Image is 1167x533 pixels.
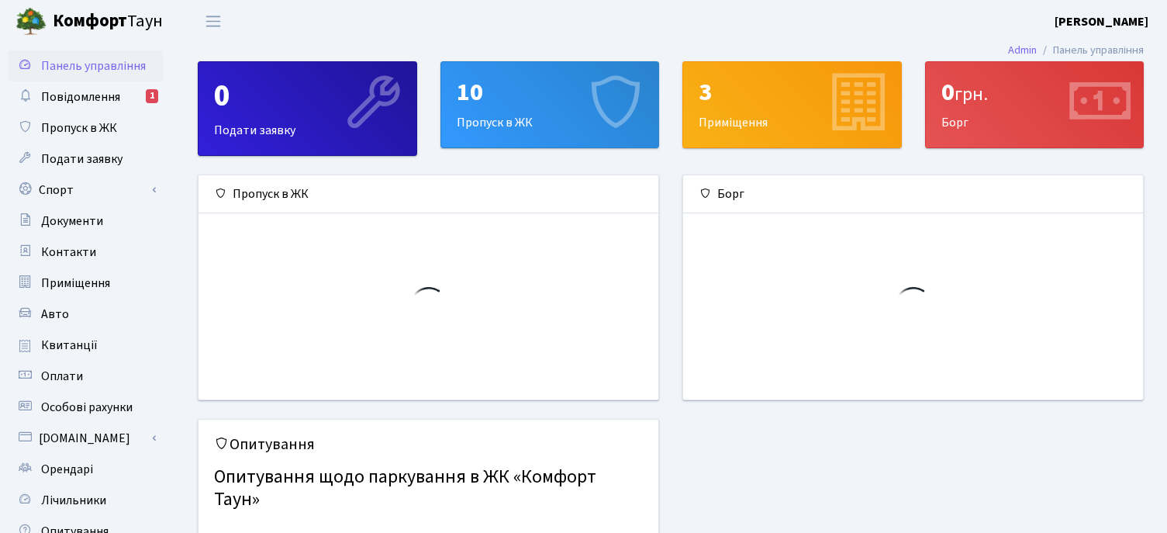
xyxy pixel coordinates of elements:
[198,61,417,156] a: 0Подати заявку
[41,399,133,416] span: Особові рахунки
[8,268,163,299] a: Приміщення
[699,78,886,107] div: 3
[8,392,163,423] a: Особові рахунки
[8,330,163,361] a: Квитанції
[955,81,988,108] span: грн.
[41,88,120,106] span: Повідомлення
[194,9,233,34] button: Переключити навігацію
[1055,12,1148,31] a: [PERSON_NAME]
[214,435,643,454] h5: Опитування
[1037,42,1144,59] li: Панель управління
[8,485,163,516] a: Лічильники
[682,61,902,148] a: 3Приміщення
[941,78,1128,107] div: 0
[41,306,69,323] span: Авто
[214,78,401,115] div: 0
[41,57,146,74] span: Панель управління
[41,119,117,137] span: Пропуск в ЖК
[214,460,643,517] h4: Опитування щодо паркування в ЖК «Комфорт Таун»
[440,61,660,148] a: 10Пропуск в ЖК
[457,78,644,107] div: 10
[41,244,96,261] span: Контакти
[1055,13,1148,30] b: [PERSON_NAME]
[41,368,83,385] span: Оплати
[41,337,98,354] span: Квитанції
[8,175,163,206] a: Спорт
[41,461,93,478] span: Орендарі
[8,81,163,112] a: Повідомлення1
[8,144,163,175] a: Подати заявку
[53,9,127,33] b: Комфорт
[146,89,158,103] div: 1
[41,151,123,168] span: Подати заявку
[683,175,1143,213] div: Борг
[16,6,47,37] img: logo.png
[441,62,659,147] div: Пропуск в ЖК
[8,423,163,454] a: [DOMAIN_NAME]
[8,206,163,237] a: Документи
[8,454,163,485] a: Орендарі
[8,361,163,392] a: Оплати
[41,492,106,509] span: Лічильники
[41,213,103,230] span: Документи
[1008,42,1037,58] a: Admin
[8,112,163,144] a: Пропуск в ЖК
[8,299,163,330] a: Авто
[8,50,163,81] a: Панель управління
[199,175,658,213] div: Пропуск в ЖК
[41,275,110,292] span: Приміщення
[199,62,416,155] div: Подати заявку
[53,9,163,35] span: Таун
[8,237,163,268] a: Контакти
[683,62,901,147] div: Приміщення
[926,62,1144,147] div: Борг
[985,34,1167,67] nav: breadcrumb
